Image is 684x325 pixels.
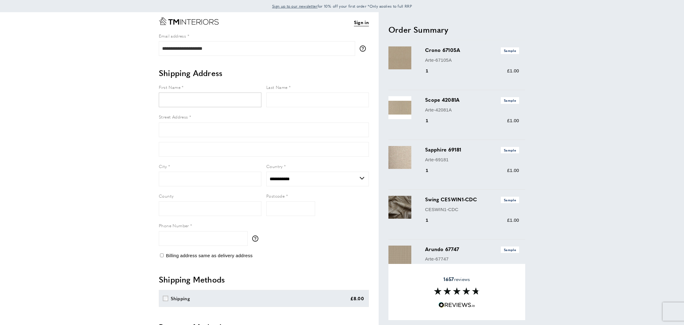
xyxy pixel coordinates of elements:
span: Email address [159,33,186,39]
span: Sample [501,97,519,104]
span: Sample [501,47,519,54]
div: £8.00 [350,295,364,302]
span: Country [266,163,283,169]
div: 1 [425,117,437,124]
span: First Name [159,84,180,90]
h3: Swing CESWIN1-CDC [425,196,519,203]
span: Street Address [159,114,188,120]
span: £1.00 [507,68,519,73]
div: 1 [425,67,437,75]
a: Sign in [354,19,369,26]
span: £1.00 [507,118,519,123]
span: Sample [501,197,519,203]
span: for 10% off your first order *Only applies to full RRP [272,3,412,9]
p: Arte-69181 [425,156,519,163]
span: Sample [501,147,519,153]
h3: Scope 42081A [425,96,519,104]
div: Shipping [171,295,190,302]
h2: Shipping Methods [159,274,369,285]
img: Reviews section [434,287,480,295]
img: Scope 42081A [388,96,411,119]
span: City [159,163,167,169]
a: Sign up to our newsletter [272,3,318,9]
span: Billing address same as delivery address [166,253,253,258]
h3: Sapphire 69181 [425,146,519,153]
p: Arte-67747 [425,255,519,263]
h2: Shipping Address [159,68,369,79]
img: Sapphire 69181 [388,146,411,169]
img: Arundo 67747 [388,246,411,268]
input: Billing address same as delivery address [160,254,164,257]
span: Sample [501,246,519,253]
img: Swing CESWIN1-CDC [388,196,411,219]
span: Postcode [266,193,285,199]
div: 1 [425,167,437,174]
p: CESWIN1-CDC [425,206,519,213]
h2: Order Summary [388,24,525,35]
button: More information [360,46,369,52]
button: More information [252,236,261,242]
span: reviews [443,276,470,282]
span: £1.00 [507,217,519,223]
img: Crono 67105A [388,46,411,69]
span: Phone Number [159,222,189,228]
strong: 1657 [443,276,454,283]
div: 1 [425,217,437,224]
h3: Crono 67105A [425,46,519,54]
p: Arte-67105A [425,57,519,64]
p: Arte-42081A [425,106,519,114]
span: Last Name [266,84,288,90]
h3: Arundo 67747 [425,246,519,253]
span: County [159,193,173,199]
img: Reviews.io 5 stars [438,302,475,308]
a: Go to Home page [159,17,219,25]
span: £1.00 [507,168,519,173]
